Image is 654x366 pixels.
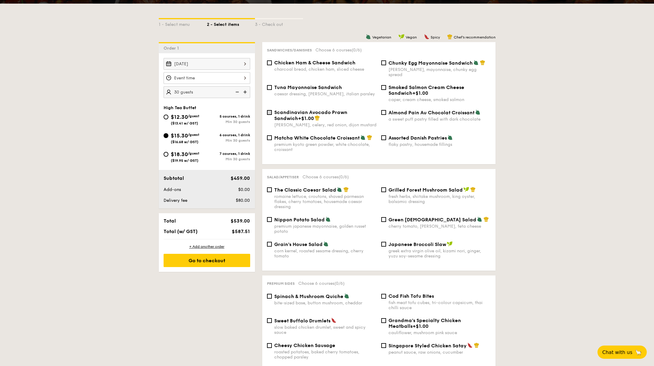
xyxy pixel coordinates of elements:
[274,142,376,152] div: premium kyoto green powder, white chocolate, croissant
[323,241,329,247] img: icon-vegetarian.fe4039eb.svg
[388,343,467,349] span: Singapore Styled Chicken Satay
[267,110,272,115] input: Scandinavian Avocado Prawn Sandwich+$1.00[PERSON_NAME], celery, red onion, dijon mustard
[484,217,489,222] img: icon-chef-hat.a58ddaea.svg
[274,122,376,128] div: [PERSON_NAME], celery, red onion, dijon mustard
[343,187,349,192] img: icon-chef-hat.a58ddaea.svg
[274,67,376,72] div: charcoal bread, chicken ham, sliced cheese
[238,187,250,192] span: $0.00
[388,194,491,204] div: fresh herbs, shiitake mushroom, king oyster, balsamic dressing
[274,241,323,247] span: Grain's House Salad
[477,217,482,222] img: icon-vegetarian.fe4039eb.svg
[388,117,491,122] div: a sweet puff pastry filled with dark chocolate
[372,35,391,39] span: Vegetarian
[274,294,343,299] span: Spinach & Mushroom Quiche
[447,34,453,39] img: icon-chef-hat.a58ddaea.svg
[339,174,349,180] span: (0/6)
[171,121,198,125] span: ($13.41 w/ GST)
[381,343,386,348] input: Singapore Styled Chicken Sataypeanut sauce, raw onions, cucumber
[207,19,255,28] div: 2 - Select items
[267,85,272,90] input: Tuna Mayonnaise Sandwichcaesar dressing, [PERSON_NAME], italian parsley
[164,58,250,70] input: Event date
[164,152,168,157] input: $18.30/guest($19.95 w/ GST)7 courses, 1 drinkMin 30 guests
[315,48,362,53] span: Choose 6 courses
[337,187,342,192] img: icon-vegetarian.fe4039eb.svg
[381,187,386,192] input: Grilled Forest Mushroom Saladfresh herbs, shiitake mushroom, king oyster, balsamic dressing
[188,151,199,155] span: /guest
[331,318,336,323] img: icon-spicy.37a8142b.svg
[159,19,207,28] div: 1 - Select menu
[267,242,272,247] input: Grain's House Saladcorn kernel, roasted sesame dressing, cherry tomato
[467,343,473,348] img: icon-spicy.37a8142b.svg
[207,138,250,143] div: Min 30 guests
[447,241,453,247] img: icon-vegan.f8ff3823.svg
[171,151,188,158] span: $18.30
[164,218,176,224] span: Total
[267,318,272,323] input: Sweet Buffalo Drumletsslow baked chicken drumlet, sweet and spicy sauce
[325,217,331,222] img: icon-vegetarian.fe4039eb.svg
[473,60,479,65] img: icon-vegetarian.fe4039eb.svg
[388,318,461,329] span: Grandma's Specialty Chicken Meatballs
[231,218,250,224] span: $539.00
[164,133,168,138] input: $15.30/guest($16.68 w/ GST)6 courses, 1 drinkMin 30 guests
[447,135,453,140] img: icon-vegetarian.fe4039eb.svg
[274,194,376,209] div: romaine lettuce, croutons, shaved parmesan flakes, cherry tomatoes, housemade caesar dressing
[388,67,491,77] div: [PERSON_NAME], mayonnaise, chunky egg spread
[207,120,250,124] div: Min 30 guests
[412,90,428,96] span: +$1.00
[274,109,347,121] span: Scandinavian Avocado Prawn Sandwich
[241,86,250,98] img: icon-add.58712e84.svg
[274,91,376,97] div: caesar dressing, [PERSON_NAME], italian parsley
[388,248,491,259] div: greek extra virgin olive oil, kizami nori, ginger, yuzu soy-sesame dressing
[367,135,372,140] img: icon-chef-hat.a58ddaea.svg
[388,224,491,229] div: cherry tomato, [PERSON_NAME], feta cheese
[398,34,404,39] img: icon-vegan.f8ff3823.svg
[381,135,386,140] input: Assorted Danish Pastriesflaky pastry, housemade fillings
[274,300,376,306] div: bite-sized base, button mushroom, cheddar
[164,198,187,203] span: Delivery fee
[171,158,198,163] span: ($19.95 w/ GST)
[274,349,376,360] div: roasted potatoes, baked cherry tomatoes, chopped parsley
[274,248,376,259] div: corn kernel, roasted sesame dressing, cherry tomato
[388,241,446,247] span: Japanese Broccoli Slaw
[298,115,314,121] span: +$1.00
[406,35,417,39] span: Vegan
[267,175,299,179] span: Salad/Appetiser
[388,110,474,115] span: Almond Pain Au Chocolat Croissant
[267,60,272,65] input: Chicken Ham & Cheese Sandwichcharcoal bread, chicken ham, sliced cheese
[388,330,491,335] div: cauliflower, mushroom pink sauce
[171,114,188,120] span: $12.30
[597,346,647,359] button: Chat with us🦙
[302,174,349,180] span: Choose 6 courses
[388,135,447,141] span: Assorted Danish Pastries
[454,35,496,39] span: Chef's recommendation
[431,35,440,39] span: Spicy
[470,187,476,192] img: icon-chef-hat.a58ddaea.svg
[274,187,336,193] span: The Classic Caesar Salad
[475,109,481,115] img: icon-vegetarian.fe4039eb.svg
[171,132,188,139] span: $15.30
[164,46,181,51] span: Order 1
[381,85,386,90] input: Smoked Salmon Cream Cheese Sandwich+$1.00caper, cream cheese, smoked salmon
[381,110,386,115] input: Almond Pain Au Chocolat Croissanta sweet puff pastry filled with dark chocolate
[298,281,345,286] span: Choose 6 courses
[164,187,181,192] span: Add-ons
[602,349,632,355] span: Chat with us
[388,142,491,147] div: flaky pastry, housemade fillings
[164,254,250,267] div: Go to checkout
[474,343,479,348] img: icon-chef-hat.a58ddaea.svg
[381,242,386,247] input: Japanese Broccoli Slawgreek extra virgin olive oil, kizami nori, ginger, yuzu soy-sesame dressing
[164,86,250,98] input: Number of guests
[274,318,330,324] span: Sweet Buffalo Drumlets
[274,135,360,141] span: Matcha White Chocolate Croissant
[164,72,250,84] input: Event time
[388,97,491,102] div: caper, cream cheese, smoked salmon
[188,114,199,118] span: /guest
[207,114,250,118] div: 5 courses, 1 drink
[267,48,312,52] span: Sandwiches/Danishes
[274,60,355,66] span: Chicken Ham & Cheese Sandwich
[164,175,184,181] span: Subtotal
[381,60,386,65] input: Chunky Egg Mayonnaise Sandwich[PERSON_NAME], mayonnaise, chunky egg spread
[388,293,434,299] span: Cod Fish Tofu Bites
[360,135,366,140] img: icon-vegetarian.fe4039eb.svg
[388,85,464,96] span: Smoked Salmon Cream Cheese Sandwich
